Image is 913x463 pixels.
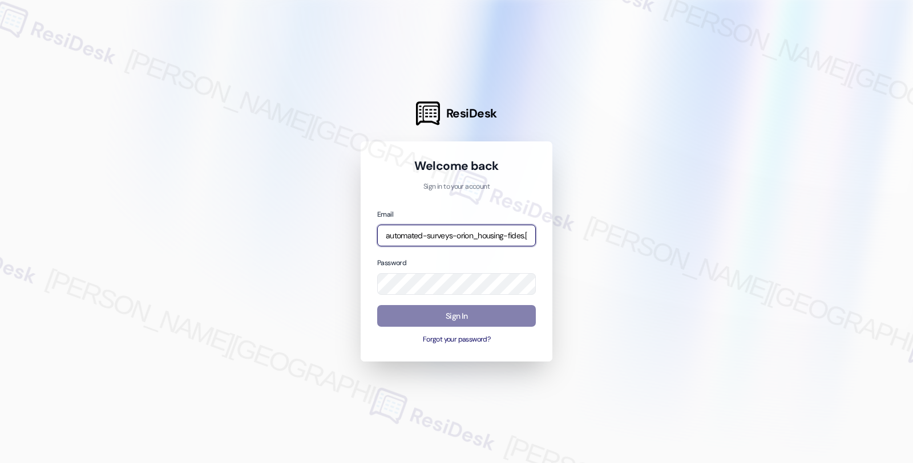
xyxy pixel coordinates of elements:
[377,258,406,267] label: Password
[377,210,393,219] label: Email
[416,101,440,125] img: ResiDesk Logo
[377,158,536,174] h1: Welcome back
[377,225,536,247] input: name@example.com
[377,335,536,345] button: Forgot your password?
[446,105,497,121] span: ResiDesk
[377,182,536,192] p: Sign in to your account
[377,305,536,327] button: Sign In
